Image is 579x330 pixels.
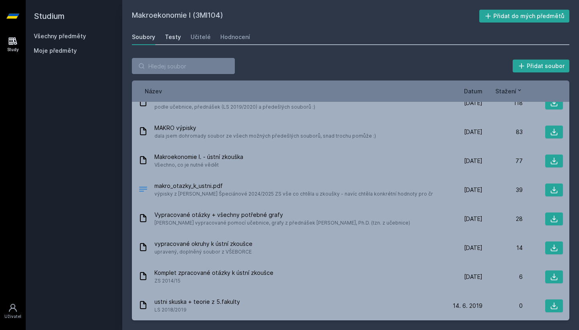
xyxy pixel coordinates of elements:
[482,157,523,165] div: 77
[132,33,155,41] div: Soubory
[2,299,24,324] a: Uživatel
[453,302,482,310] span: 14. 6. 2019
[4,313,21,320] div: Uživatel
[464,273,482,281] span: [DATE]
[154,298,240,306] span: ustni skuska + teorie z 5.fakulty
[191,29,211,45] a: Učitelé
[165,33,181,41] div: Testy
[513,60,570,72] button: Přidat soubor
[34,33,86,39] a: Všechny předměty
[154,306,240,314] span: LS 2018/2019
[220,33,250,41] div: Hodnocení
[495,87,516,95] span: Stažení
[7,47,19,53] div: Study
[132,10,479,23] h2: Makroekonomie I (3MI104)
[132,58,235,74] input: Hledej soubor
[482,244,523,252] div: 14
[482,128,523,136] div: 83
[154,153,243,161] span: Makroekonomie I. - ústní zkouška
[154,103,315,111] span: podle učebnice, přednášek (LS 2019/2020) a předešlých souborů :)
[132,29,155,45] a: Soubory
[495,87,523,95] button: Stažení
[191,33,211,41] div: Učitelé
[464,244,482,252] span: [DATE]
[482,273,523,281] div: 6
[154,132,376,140] span: dala jsem dohromady soubor ze všech možných předešlých souborů, snad trochu pomůže :)
[154,240,253,248] span: vypracované okruhy k ústní zkoušce
[464,157,482,165] span: [DATE]
[464,87,482,95] button: Datum
[154,248,253,256] span: upravený, doplněný soubor z VŠEBORCE
[482,302,523,310] div: 0
[464,128,482,136] span: [DATE]
[154,161,243,169] span: Všechno, co je nutné vědět
[482,215,523,223] div: 28
[154,211,410,219] span: Vypracované otázky + všechny potřebné grafy
[138,184,148,196] div: PDF
[154,277,273,285] span: ZS 2014/15
[482,99,523,107] div: 118
[154,182,433,190] span: makro_otazky_k_ustni.pdf
[464,215,482,223] span: [DATE]
[2,32,24,57] a: Study
[482,186,523,194] div: 39
[220,29,250,45] a: Hodnocení
[154,124,376,132] span: MAKRO výpisky
[464,186,482,194] span: [DATE]
[464,99,482,107] span: [DATE]
[154,190,433,198] span: výpisky z [PERSON_NAME] Špeciánové 2024/2025 ZS vše co chtěla u zkoušky - navíc chtěla konkrétní ...
[34,47,77,55] span: Moje předměty
[479,10,570,23] button: Přidat do mých předmětů
[165,29,181,45] a: Testy
[154,219,410,227] span: [PERSON_NAME] vypracované pomocí učebnice, grafy z přednášek [PERSON_NAME], Ph.D. (tzn. z učebnice)
[154,269,273,277] span: Komplet zpracované otázky k ústní zkoušce
[145,87,162,95] button: Název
